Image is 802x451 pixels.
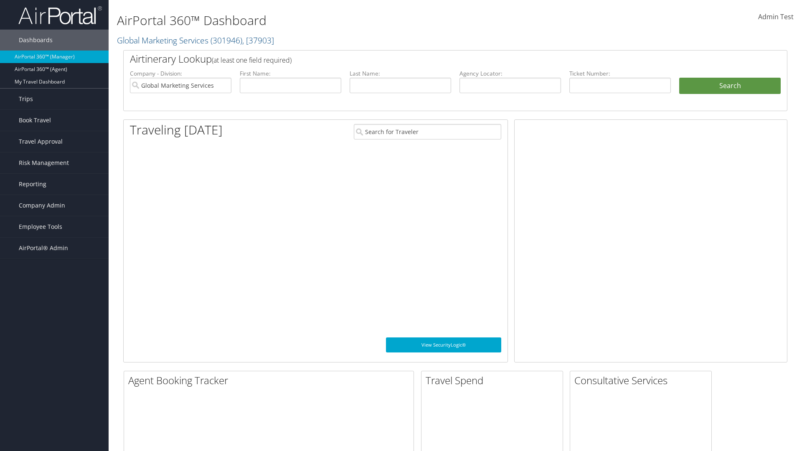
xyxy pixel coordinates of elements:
[758,12,794,21] span: Admin Test
[18,5,102,25] img: airportal-logo.png
[19,89,33,109] span: Trips
[679,78,781,94] button: Search
[19,30,53,51] span: Dashboards
[19,131,63,152] span: Travel Approval
[117,35,274,46] a: Global Marketing Services
[459,69,561,78] label: Agency Locator:
[19,174,46,195] span: Reporting
[386,337,501,352] a: View SecurityLogic®
[242,35,274,46] span: , [ 37903 ]
[130,121,223,139] h1: Traveling [DATE]
[117,12,568,29] h1: AirPortal 360™ Dashboard
[130,69,231,78] label: Company - Division:
[19,216,62,237] span: Employee Tools
[130,52,726,66] h2: Airtinerary Lookup
[211,35,242,46] span: ( 301946 )
[350,69,451,78] label: Last Name:
[426,373,563,388] h2: Travel Spend
[354,124,501,139] input: Search for Traveler
[19,110,51,131] span: Book Travel
[19,195,65,216] span: Company Admin
[19,238,68,258] span: AirPortal® Admin
[574,373,711,388] h2: Consultative Services
[128,373,414,388] h2: Agent Booking Tracker
[758,4,794,30] a: Admin Test
[569,69,671,78] label: Ticket Number:
[240,69,341,78] label: First Name:
[19,152,69,173] span: Risk Management
[212,56,292,65] span: (at least one field required)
